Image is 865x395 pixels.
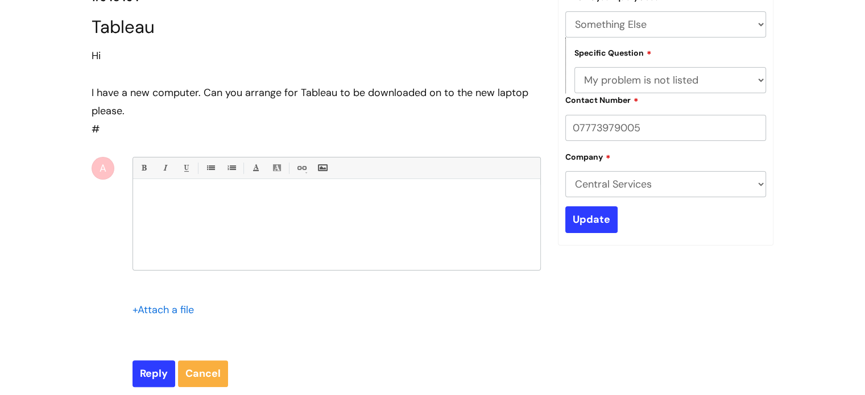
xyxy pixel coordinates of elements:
[203,161,217,175] a: • Unordered List (Ctrl-Shift-7)
[136,161,151,175] a: Bold (Ctrl-B)
[92,84,541,120] div: I have a new computer. Can you arrange for Tableau to be downloaded on to the new laptop please.
[179,161,193,175] a: Underline(Ctrl-U)
[158,161,172,175] a: Italic (Ctrl-I)
[294,161,308,175] a: Link
[92,47,541,139] div: #
[92,16,541,38] h1: Tableau
[224,161,238,175] a: 1. Ordered List (Ctrl-Shift-8)
[249,161,263,175] a: Font Color
[565,94,639,105] label: Contact Number
[574,47,652,58] label: Specific Question
[565,151,611,162] label: Company
[92,47,541,65] div: Hi
[92,157,114,180] div: A
[270,161,284,175] a: Back Color
[178,360,228,386] a: Cancel
[133,301,201,319] div: Attach a file
[133,360,175,386] input: Reply
[565,206,618,232] input: Update
[315,161,329,175] a: Insert Image...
